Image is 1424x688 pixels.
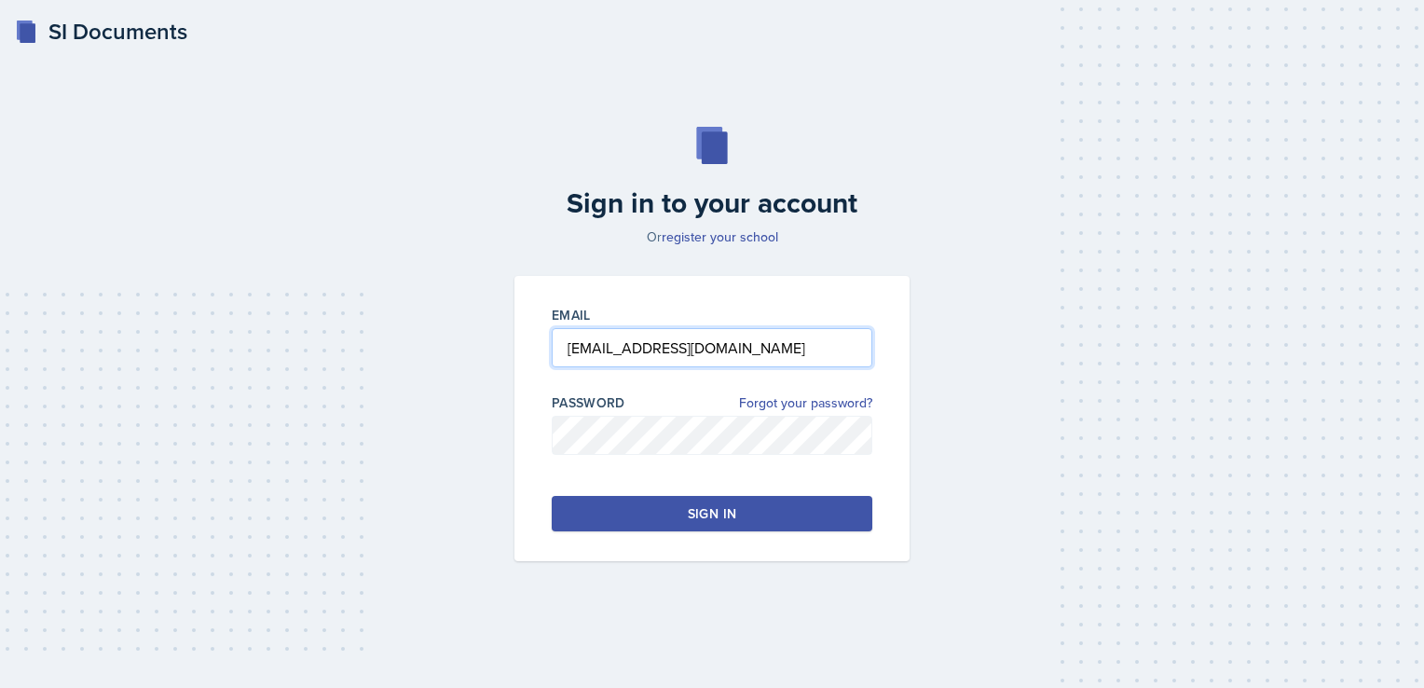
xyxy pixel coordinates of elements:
label: Email [552,306,591,324]
a: Forgot your password? [739,393,872,413]
div: Sign in [688,504,736,523]
button: Sign in [552,496,872,531]
a: SI Documents [15,15,187,48]
a: register your school [662,227,778,246]
p: Or [503,227,921,246]
input: Email [552,328,872,367]
label: Password [552,393,625,412]
h2: Sign in to your account [503,186,921,220]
